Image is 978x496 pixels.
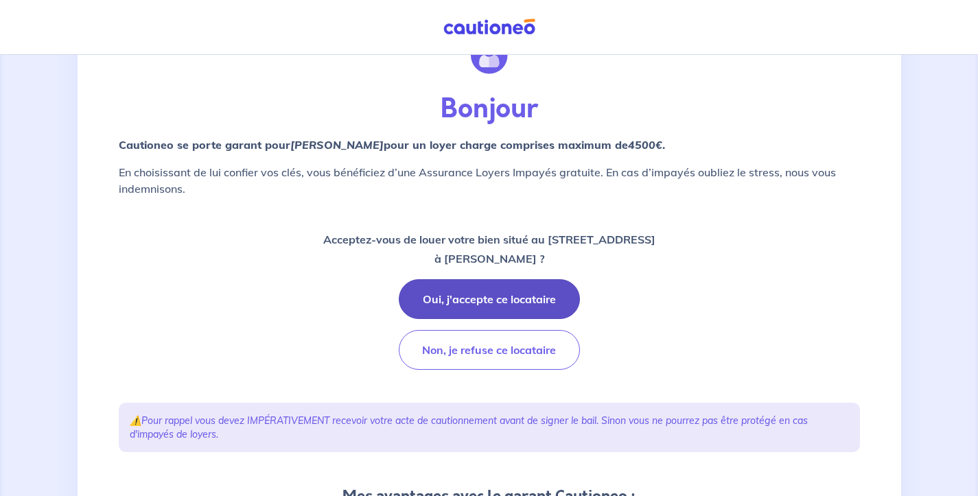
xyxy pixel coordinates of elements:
[438,19,541,36] img: Cautioneo
[471,37,508,74] img: illu_account.svg
[399,279,580,319] button: Oui, j'accepte ce locataire
[119,164,860,197] p: En choisissant de lui confier vos clés, vous bénéficiez d’une Assurance Loyers Impayés gratuite. ...
[399,330,580,370] button: Non, je refuse ce locataire
[119,93,860,126] p: Bonjour
[290,138,384,152] em: [PERSON_NAME]
[323,230,655,268] p: Acceptez-vous de louer votre bien situé au [STREET_ADDRESS] à [PERSON_NAME] ?
[628,138,662,152] em: 4500€
[130,414,808,440] em: Pour rappel vous devez IMPÉRATIVEMENT recevoir votre acte de cautionnement avant de signer le bai...
[119,138,665,152] strong: Cautioneo se porte garant pour pour un loyer charge comprises maximum de .
[130,414,849,441] p: ⚠️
